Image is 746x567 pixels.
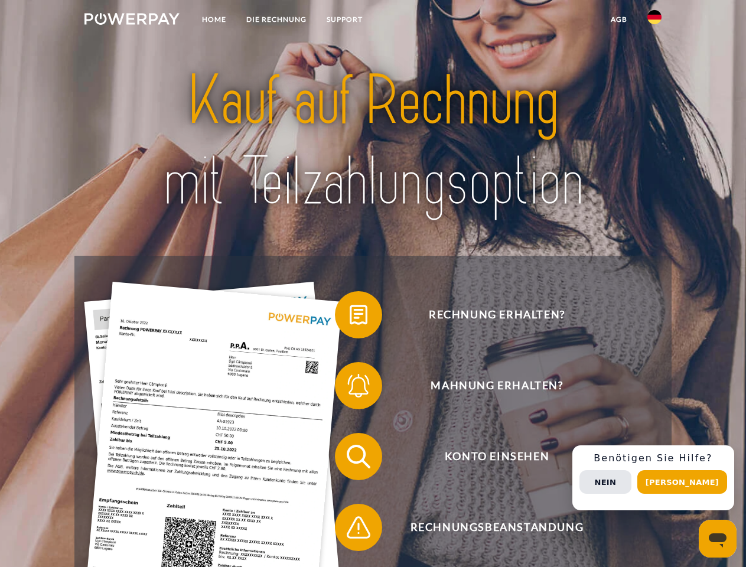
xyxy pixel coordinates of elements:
iframe: Schaltfläche zum Öffnen des Messaging-Fensters [699,520,737,558]
a: SUPPORT [317,9,373,30]
button: Nein [579,470,631,494]
span: Rechnungsbeanstandung [352,504,641,551]
button: Rechnungsbeanstandung [335,504,642,551]
img: qb_bill.svg [344,300,373,330]
img: qb_bell.svg [344,371,373,400]
img: de [647,10,662,24]
span: Konto einsehen [352,433,641,480]
div: Schnellhilfe [572,445,734,510]
span: Rechnung erhalten? [352,291,641,338]
img: qb_warning.svg [344,513,373,542]
span: Mahnung erhalten? [352,362,641,409]
button: [PERSON_NAME] [637,470,727,494]
button: Mahnung erhalten? [335,362,642,409]
img: title-powerpay_de.svg [113,57,633,226]
a: agb [601,9,637,30]
img: logo-powerpay-white.svg [84,13,180,25]
a: DIE RECHNUNG [236,9,317,30]
a: Home [192,9,236,30]
button: Konto einsehen [335,433,642,480]
button: Rechnung erhalten? [335,291,642,338]
h3: Benötigen Sie Hilfe? [579,452,727,464]
img: qb_search.svg [344,442,373,471]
